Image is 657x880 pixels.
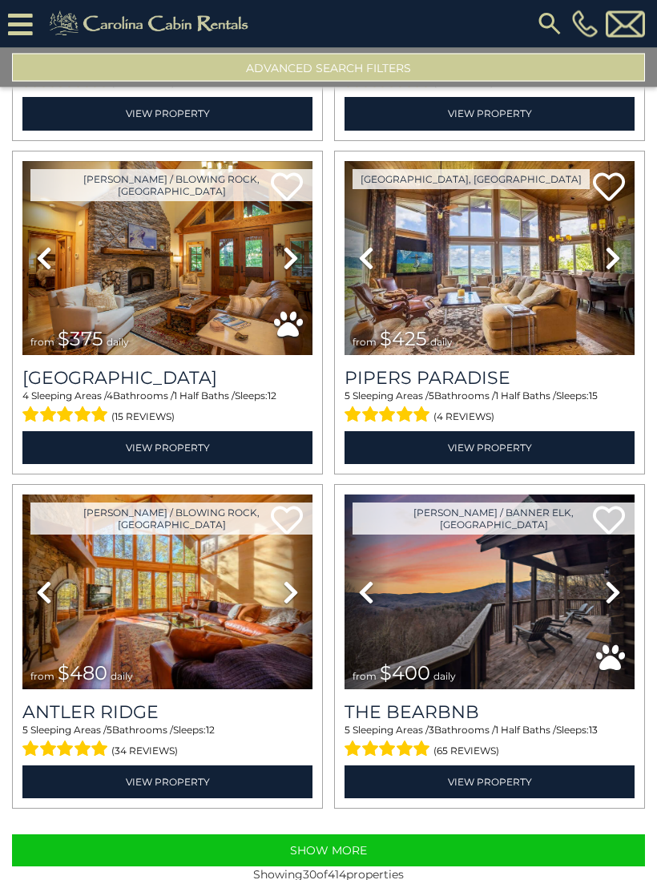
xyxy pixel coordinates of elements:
a: View Property [22,432,312,465]
span: 5 [345,725,350,737]
span: from [353,671,377,683]
a: The Bearbnb [345,702,635,724]
span: (4 reviews) [433,407,494,428]
a: [PERSON_NAME] / Blowing Rock, [GEOGRAPHIC_DATA] [30,170,312,202]
span: 1 Half Baths / [174,390,235,402]
img: thumbnail_166630216.jpeg [345,162,635,357]
span: (65 reviews) [433,741,499,762]
div: Sleeping Areas / Bathrooms / Sleeps: [22,390,312,428]
span: 13 [589,725,598,737]
span: $480 [58,662,107,685]
a: Pipers Paradise [345,368,635,390]
h3: Mountain Song Lodge [22,368,312,390]
span: daily [111,671,133,683]
span: $375 [58,328,103,351]
img: thumbnail_163269168.jpeg [22,162,312,357]
span: 5 [107,725,112,737]
span: from [30,337,54,349]
div: Sleeping Areas / Bathrooms / Sleeps: [345,724,635,762]
a: View Property [345,432,635,465]
a: Add to favorites [593,172,625,206]
span: daily [430,337,453,349]
div: Sleeping Areas / Bathrooms / Sleeps: [22,724,312,762]
a: [GEOGRAPHIC_DATA] [22,368,312,390]
span: 5 [429,390,434,402]
a: View Property [345,98,635,131]
a: View Property [345,766,635,799]
span: $400 [380,662,430,685]
span: 5 [345,390,350,402]
span: from [353,337,377,349]
a: View Property [22,98,312,131]
span: 15 [589,390,598,402]
span: (34 reviews) [111,741,178,762]
span: daily [107,337,129,349]
span: from [30,671,54,683]
img: search-regular.svg [535,10,564,38]
a: Antler Ridge [22,702,312,724]
a: [PHONE_NUMBER] [568,10,602,38]
span: daily [433,671,456,683]
button: Show More [12,835,645,867]
span: 4 [107,390,113,402]
span: (15 reviews) [111,407,175,428]
span: 4 [22,390,29,402]
span: 5 [22,725,28,737]
span: 3 [429,725,434,737]
span: $425 [380,328,427,351]
div: Sleeping Areas / Bathrooms / Sleeps: [345,390,635,428]
img: thumbnail_163267178.jpeg [22,495,312,690]
a: View Property [22,766,312,799]
a: [PERSON_NAME] / Banner Elk, [GEOGRAPHIC_DATA] [353,503,635,535]
a: [PERSON_NAME] / Blowing Rock, [GEOGRAPHIC_DATA] [30,503,312,535]
span: 12 [268,390,276,402]
span: 12 [206,725,215,737]
span: 1 Half Baths / [495,725,556,737]
button: Advanced Search Filters [12,54,645,82]
a: [GEOGRAPHIC_DATA], [GEOGRAPHIC_DATA] [353,170,590,190]
span: 1 Half Baths / [495,390,556,402]
img: thumbnail_163977593.jpeg [345,495,635,690]
img: Khaki-logo.png [41,8,262,40]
